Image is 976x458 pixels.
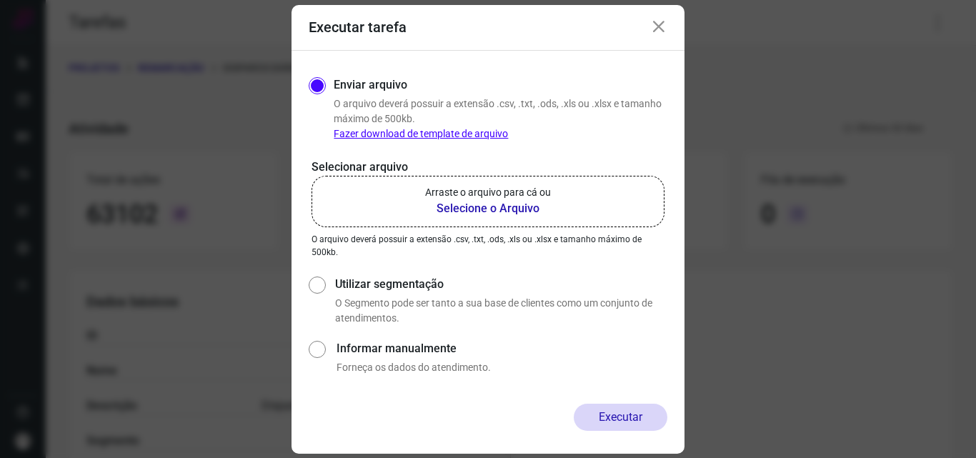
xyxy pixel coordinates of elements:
p: O Segmento pode ser tanto a sua base de clientes como um conjunto de atendimentos. [335,296,667,326]
h3: Executar tarefa [309,19,407,36]
p: O arquivo deverá possuir a extensão .csv, .txt, .ods, .xls ou .xlsx e tamanho máximo de 500kb. [312,233,664,259]
button: Executar [574,404,667,431]
b: Selecione o Arquivo [425,200,551,217]
p: Arraste o arquivo para cá ou [425,185,551,200]
p: Selecionar arquivo [312,159,664,176]
p: O arquivo deverá possuir a extensão .csv, .txt, .ods, .xls ou .xlsx e tamanho máximo de 500kb. [334,96,667,141]
a: Fazer download de template de arquivo [334,128,508,139]
p: Forneça os dados do atendimento. [337,360,667,375]
label: Informar manualmente [337,340,667,357]
label: Utilizar segmentação [335,276,667,293]
label: Enviar arquivo [334,76,407,94]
